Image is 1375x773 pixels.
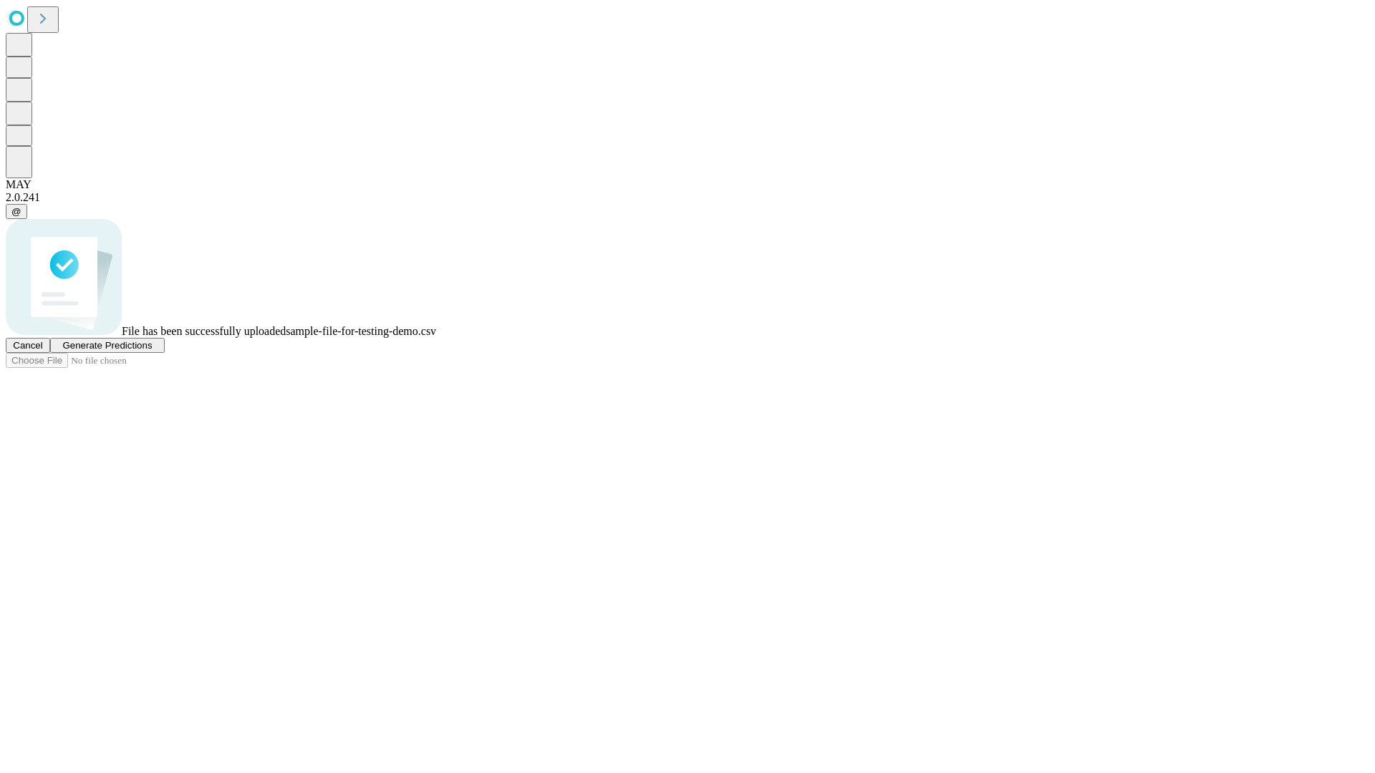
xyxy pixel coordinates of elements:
span: Cancel [13,340,43,351]
span: @ [11,206,21,217]
button: @ [6,204,27,219]
span: File has been successfully uploaded [122,325,286,337]
span: Generate Predictions [62,340,152,351]
div: 2.0.241 [6,191,1369,204]
button: Generate Predictions [50,338,165,353]
span: sample-file-for-testing-demo.csv [286,325,436,337]
div: MAY [6,178,1369,191]
button: Cancel [6,338,50,353]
